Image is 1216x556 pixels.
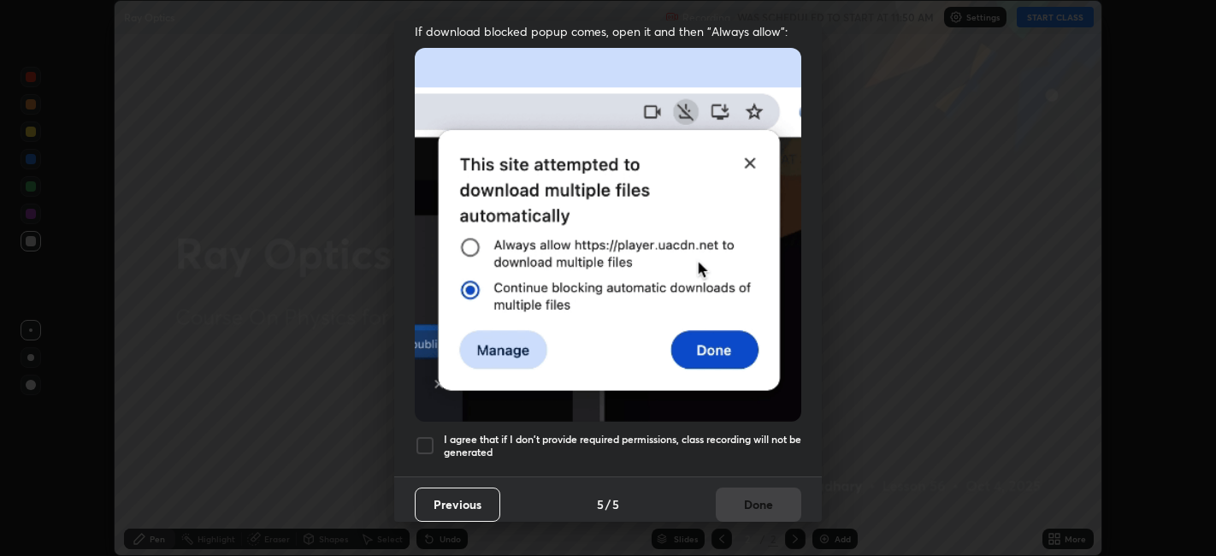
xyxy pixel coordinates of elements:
img: downloads-permission-blocked.gif [415,48,801,422]
h5: I agree that if I don't provide required permissions, class recording will not be generated [444,433,801,459]
h4: / [605,495,611,513]
h4: 5 [612,495,619,513]
h4: 5 [597,495,604,513]
span: If download blocked popup comes, open it and then "Always allow": [415,23,801,39]
button: Previous [415,488,500,522]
